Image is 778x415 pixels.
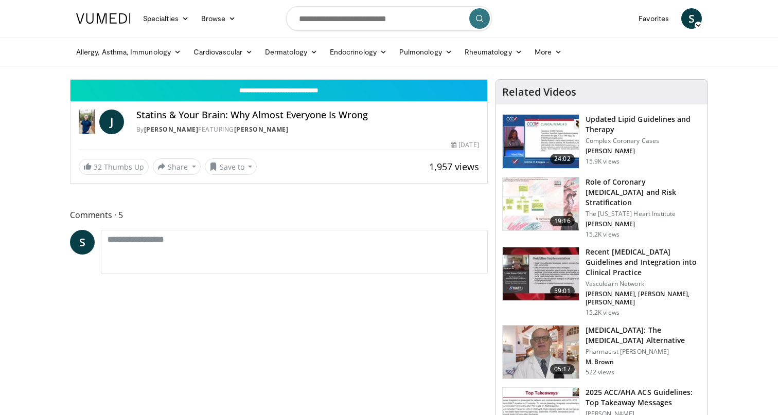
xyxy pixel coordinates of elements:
a: Rheumatology [458,42,528,62]
a: Cardiovascular [187,42,259,62]
p: 15.2K views [586,230,620,239]
a: Favorites [632,8,675,29]
p: 522 views [586,368,614,376]
img: 1efa8c99-7b8a-4ab5-a569-1c219ae7bd2c.150x105_q85_crop-smart_upscale.jpg [503,177,579,231]
a: [PERSON_NAME] [234,125,289,134]
input: Search topics, interventions [286,6,492,31]
img: VuMedi Logo [76,13,131,24]
p: Complex Coronary Cases [586,137,701,145]
a: Pulmonology [393,42,458,62]
button: Save to [205,158,257,175]
a: S [70,230,95,255]
a: [PERSON_NAME] [144,125,199,134]
a: S [681,8,702,29]
span: 05:17 [550,364,575,374]
p: [PERSON_NAME] [586,220,701,228]
span: Comments 5 [70,208,488,222]
p: 15.2K views [586,309,620,317]
span: 19:16 [550,216,575,226]
a: More [528,42,568,62]
span: 24:02 [550,154,575,164]
a: Dermatology [259,42,324,62]
a: 32 Thumbs Up [79,159,149,175]
a: J [99,110,124,134]
h4: Statins & Your Brain: Why Almost Everyone Is Wrong [136,110,479,121]
img: 87825f19-cf4c-4b91-bba1-ce218758c6bb.150x105_q85_crop-smart_upscale.jpg [503,247,579,301]
span: 1,957 views [429,160,479,173]
img: ce9609b9-a9bf-4b08-84dd-8eeb8ab29fc6.150x105_q85_crop-smart_upscale.jpg [503,326,579,379]
a: 24:02 Updated Lipid Guidelines and Therapy Complex Coronary Cases [PERSON_NAME] 15.9K views [502,114,701,169]
h3: [MEDICAL_DATA]: The [MEDICAL_DATA] Alternative [586,325,701,346]
div: By FEATURING [136,125,479,134]
a: 19:16 Role of Coronary [MEDICAL_DATA] and Risk Stratification The [US_STATE] Heart Institute [PER... [502,177,701,239]
a: Browse [195,8,242,29]
h3: 2025 ACC/AHA ACS Guidelines: Top Takeaway Messages [586,387,701,408]
h4: Related Videos [502,86,576,98]
a: Allergy, Asthma, Immunology [70,42,187,62]
p: Vasculearn Network [586,280,701,288]
p: [PERSON_NAME] [586,147,701,155]
a: 59:01 Recent [MEDICAL_DATA] Guidelines and Integration into Clinical Practice Vasculearn Network ... [502,247,701,317]
p: [PERSON_NAME], [PERSON_NAME], [PERSON_NAME] [586,290,701,306]
img: 77f671eb-9394-4acc-bc78-a9f077f94e00.150x105_q85_crop-smart_upscale.jpg [503,115,579,168]
h3: Role of Coronary [MEDICAL_DATA] and Risk Stratification [586,177,701,208]
button: Share [153,158,201,175]
a: 05:17 [MEDICAL_DATA]: The [MEDICAL_DATA] Alternative Pharmacist [PERSON_NAME] M. Brown 522 views [502,325,701,380]
h3: Recent [MEDICAL_DATA] Guidelines and Integration into Clinical Practice [586,247,701,278]
a: Specialties [137,8,195,29]
p: Pharmacist [PERSON_NAME] [586,348,701,356]
img: Dr. Jordan Rennicke [79,110,95,134]
p: The [US_STATE] Heart Institute [586,210,701,218]
span: 59:01 [550,286,575,296]
span: 32 [94,162,102,172]
h3: Updated Lipid Guidelines and Therapy [586,114,701,135]
div: [DATE] [451,140,479,150]
p: 15.9K views [586,157,620,166]
a: Endocrinology [324,42,393,62]
p: M. Brown [586,358,701,366]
